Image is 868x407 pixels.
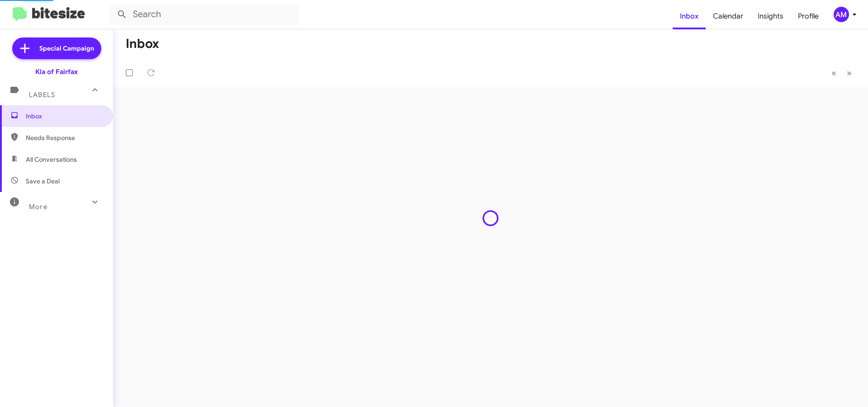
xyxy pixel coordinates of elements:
a: Inbox [673,3,706,29]
span: Special Campaign [39,44,94,53]
span: Labels [29,91,55,99]
a: Special Campaign [12,37,101,59]
h1: Inbox [126,37,159,51]
span: » [847,67,852,79]
a: Calendar [706,3,750,29]
nav: Page navigation example [826,64,857,82]
a: Insights [750,3,791,29]
span: Needs Response [26,133,103,142]
span: More [29,203,47,211]
span: « [831,67,836,79]
div: AM [834,7,849,22]
button: AM [826,7,858,22]
button: Previous [826,64,842,82]
span: All Conversations [26,155,77,164]
div: Kia of Fairfax [35,67,78,76]
input: Search [109,4,299,25]
span: Inbox [26,112,103,121]
button: Next [841,64,857,82]
a: Profile [791,3,826,29]
span: Save a Deal [26,177,60,186]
